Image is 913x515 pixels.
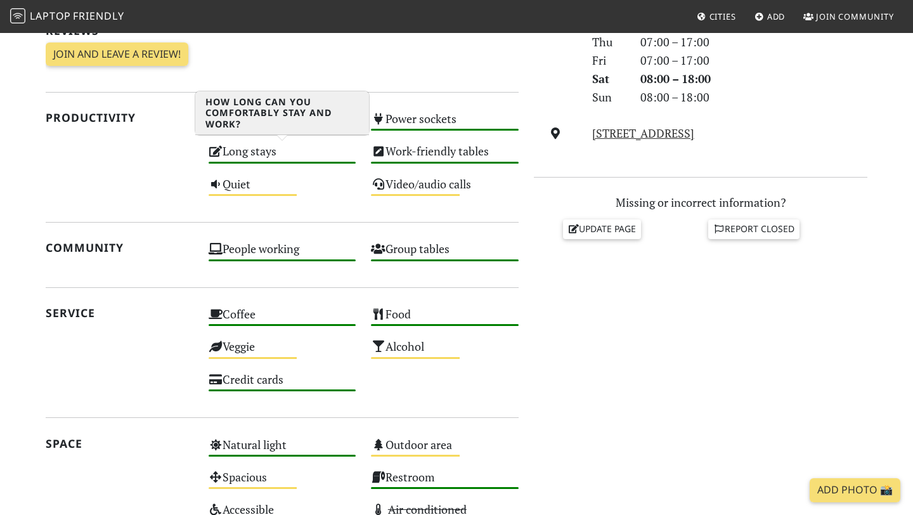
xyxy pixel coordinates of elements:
a: Join Community [798,5,899,28]
h2: Reviews [46,24,519,37]
div: Spacious [201,467,364,499]
div: Veggie [201,336,364,368]
p: Missing or incorrect information? [534,193,867,212]
span: Add [767,11,786,22]
div: 08:00 – 18:00 [633,88,875,107]
div: Group tables [363,238,526,271]
span: Friendly [73,9,124,23]
div: Sun [585,88,633,107]
div: Sat [585,70,633,88]
div: Natural light [201,434,364,467]
h3: How long can you comfortably stay and work? [195,91,369,135]
a: Add [749,5,791,28]
a: Report closed [708,219,800,238]
h2: Space [46,437,193,450]
div: 07:00 – 17:00 [633,33,875,51]
div: Long stays [201,141,364,173]
div: Video/audio calls [363,174,526,206]
div: People working [201,238,364,271]
div: 07:00 – 17:00 [633,51,875,70]
a: Update page [563,219,642,238]
h2: Community [46,241,193,254]
div: 08:00 – 18:00 [633,70,875,88]
span: Laptop [30,9,71,23]
a: Join and leave a review! [46,42,188,67]
div: Quiet [201,174,364,206]
img: LaptopFriendly [10,8,25,23]
h2: Productivity [46,111,193,124]
div: Fri [585,51,633,70]
div: Credit cards [201,369,364,401]
a: Cities [692,5,741,28]
div: Coffee [201,304,364,336]
div: Power sockets [363,108,526,141]
a: [STREET_ADDRESS] [592,126,694,141]
div: Alcohol [363,336,526,368]
div: Thu [585,33,633,51]
div: Restroom [363,467,526,499]
span: Cities [709,11,736,22]
div: Outdoor area [363,434,526,467]
a: LaptopFriendly LaptopFriendly [10,6,124,28]
span: Join Community [816,11,894,22]
div: Work-friendly tables [363,141,526,173]
h2: Service [46,306,193,320]
div: Food [363,304,526,336]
